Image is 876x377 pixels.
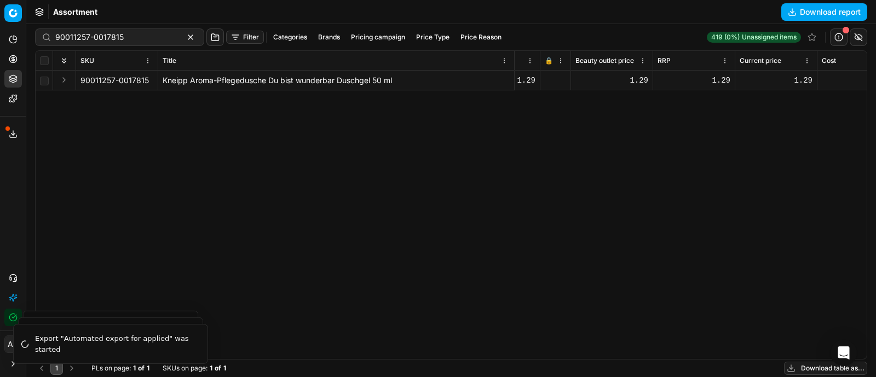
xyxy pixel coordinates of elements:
button: Price Reason [456,31,506,44]
span: Unassigned items [742,33,797,42]
span: RRP [658,56,671,65]
span: 🔒 [545,56,553,65]
span: SKU [80,56,94,65]
strong: 1 [133,364,136,373]
span: Cost [822,56,836,65]
input: Search by SKU or title [55,32,175,43]
button: Download report [781,3,867,21]
nav: breadcrumb [53,7,97,18]
strong: of [138,364,145,373]
div: Export "Automated export for applied" was started [35,333,194,355]
button: 1 [50,362,63,375]
span: AC [5,336,21,352]
button: Filter [226,31,264,44]
button: Price Type [412,31,454,44]
button: AC [4,335,22,353]
span: SKUs on page : [163,364,208,373]
button: Expand all [57,54,71,67]
button: Expand [57,73,71,86]
span: Beauty outlet price [575,56,634,65]
span: Title [163,56,176,65]
div: Open Intercom Messenger [831,340,857,366]
a: 419 (0%)Unassigned items [707,32,801,43]
strong: 1 [210,364,212,373]
span: 90011257-0017815 [80,75,149,86]
span: PLs on page : [91,364,131,373]
strong: 1 [223,364,226,373]
button: Categories [269,31,312,44]
button: Go to previous page [35,362,48,375]
button: Download table as... [784,362,867,375]
button: Pricing campaign [347,31,410,44]
nav: pagination [35,362,78,375]
div: 1.29 [575,75,648,86]
button: Go to next page [65,362,78,375]
strong: of [215,364,221,373]
div: 1.29 [740,75,812,86]
span: Assortment [53,7,97,18]
button: Brands [314,31,344,44]
div: 1.29 [658,75,730,86]
span: Current price [740,56,781,65]
strong: 1 [147,364,149,373]
div: Kneipp Aroma-Pflegedusche Du bist wunderbar Duschgel 50 ml [163,75,510,86]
